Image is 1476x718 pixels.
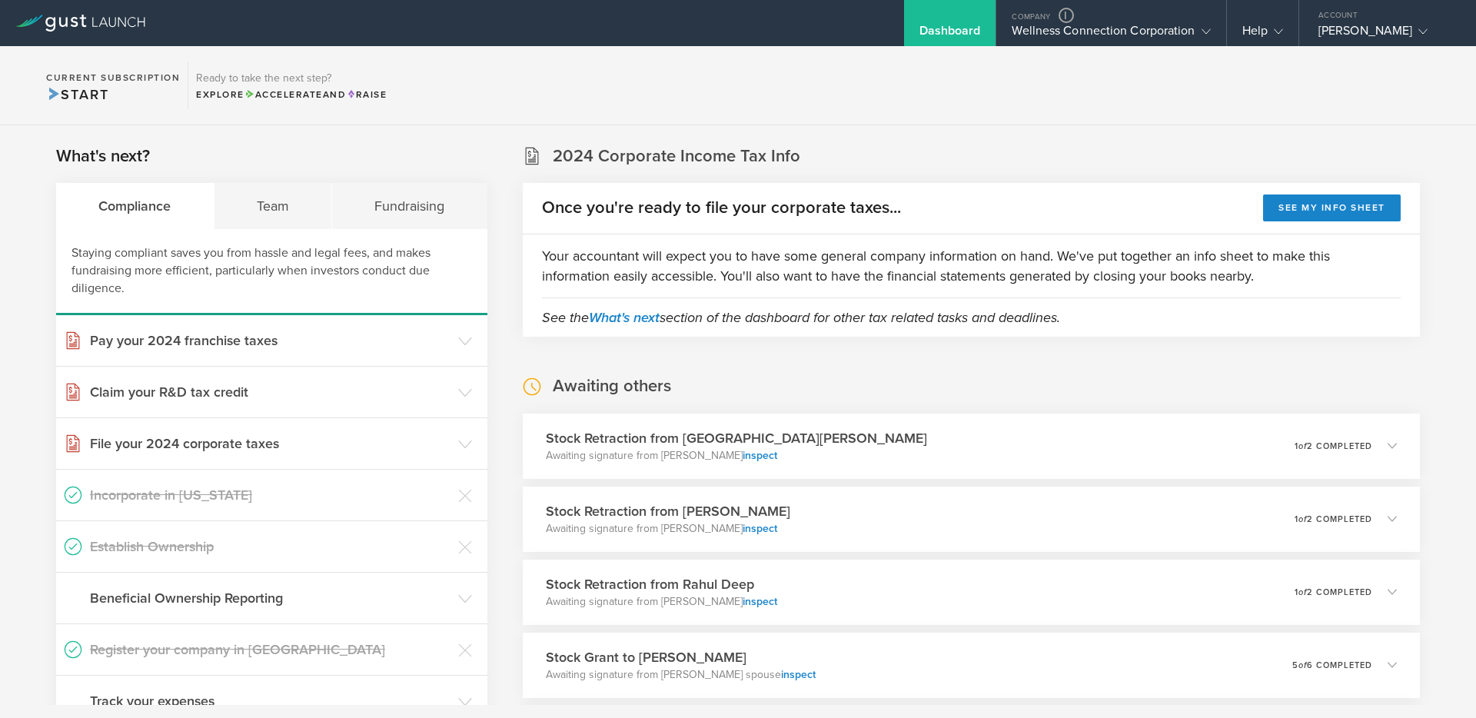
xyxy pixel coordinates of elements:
div: Compliance [56,183,214,229]
div: Wellness Connection Corporation [1012,23,1210,46]
p: Awaiting signature from [PERSON_NAME] spouse [546,667,816,683]
p: 1 2 completed [1295,515,1372,524]
a: inspect [743,449,777,462]
a: inspect [743,595,777,608]
a: What's next [589,309,660,326]
h3: Incorporate in [US_STATE] [90,485,450,505]
div: Team [214,183,333,229]
button: See my info sheet [1263,194,1401,221]
a: inspect [743,522,777,535]
h3: Stock Retraction from Rahul Deep [546,574,777,594]
h3: Pay your 2024 franchise taxes [90,331,450,351]
div: [PERSON_NAME] [1318,23,1449,46]
h3: Ready to take the next step? [196,73,387,84]
span: and [244,89,347,100]
h3: Track your expenses [90,691,450,711]
p: 1 2 completed [1295,442,1372,450]
p: Awaiting signature from [PERSON_NAME] [546,594,777,610]
h2: What's next? [56,145,150,168]
p: Awaiting signature from [PERSON_NAME] [546,521,790,537]
h3: Stock Grant to [PERSON_NAME] [546,647,816,667]
h3: Stock Retraction from [GEOGRAPHIC_DATA][PERSON_NAME] [546,428,927,448]
h3: Register your company in [GEOGRAPHIC_DATA] [90,640,450,660]
h2: 2024 Corporate Income Tax Info [553,145,800,168]
span: Raise [346,89,387,100]
span: Accelerate [244,89,323,100]
p: Your accountant will expect you to have some general company information on hand. We've put toget... [542,246,1401,286]
em: of [1298,660,1307,670]
a: inspect [781,668,816,681]
p: 5 6 completed [1292,661,1372,670]
p: Awaiting signature from [PERSON_NAME] [546,448,927,464]
div: Fundraising [332,183,487,229]
div: Ready to take the next step?ExploreAccelerateandRaise [188,61,394,109]
h3: File your 2024 corporate taxes [90,434,450,454]
h3: Beneficial Ownership Reporting [90,588,450,608]
em: of [1298,587,1307,597]
em: See the section of the dashboard for other tax related tasks and deadlines. [542,309,1060,326]
p: 1 2 completed [1295,588,1372,597]
div: Help [1242,23,1283,46]
h2: Once you're ready to file your corporate taxes... [542,197,901,219]
h3: Establish Ownership [90,537,450,557]
em: of [1298,441,1307,451]
div: Explore [196,88,387,101]
h3: Claim your R&D tax credit [90,382,450,402]
div: Staying compliant saves you from hassle and legal fees, and makes fundraising more efficient, par... [56,229,487,315]
h3: Stock Retraction from [PERSON_NAME] [546,501,790,521]
h2: Current Subscription [46,73,180,82]
h2: Awaiting others [553,375,671,397]
div: Dashboard [919,23,981,46]
span: Start [46,86,108,103]
em: of [1298,514,1307,524]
